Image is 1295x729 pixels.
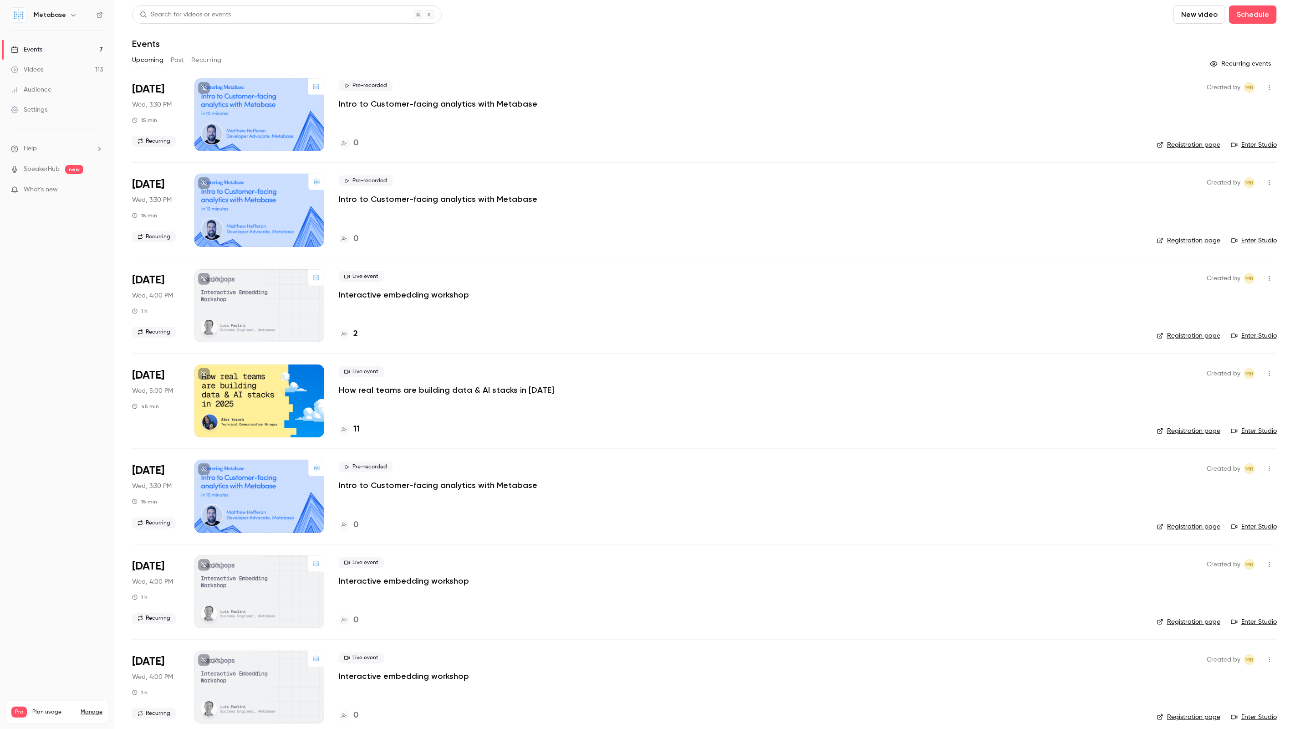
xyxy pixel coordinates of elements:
div: 1 h [132,689,148,696]
a: 2 [339,328,358,340]
a: Interactive embedding workshop [339,575,469,586]
span: [DATE] [132,82,164,97]
span: Live event [339,271,384,282]
a: Manage [81,708,102,716]
a: 0 [339,614,358,626]
a: 11 [339,423,360,436]
div: Settings [11,105,47,114]
span: Margaret Rimek [1244,82,1255,93]
span: Plan usage [32,708,75,716]
h1: Events [132,38,160,49]
a: Registration page [1157,331,1220,340]
span: Created by [1207,559,1240,570]
span: MR [1245,654,1254,665]
span: Wed, 5:00 PM [132,386,173,395]
span: Live event [339,557,384,568]
span: [DATE] [132,559,164,574]
span: Created by [1207,368,1240,379]
a: Registration page [1157,236,1220,245]
div: Oct 1 Wed, 4:00 PM (Europe/Lisbon) [132,269,180,342]
span: Recurring [132,708,176,719]
div: Videos [11,65,43,74]
span: Pre-recorded [339,80,393,91]
div: Audience [11,85,51,94]
h4: 0 [353,519,358,531]
span: MR [1245,177,1254,188]
span: Recurring [132,518,176,529]
div: Oct 15 Wed, 4:00 PM (Europe/Lisbon) [132,555,180,628]
a: Enter Studio [1231,617,1277,626]
span: Pre-recorded [339,175,393,186]
h4: 0 [353,709,358,722]
span: Wed, 4:00 PM [132,577,173,586]
span: Recurring [132,231,176,242]
a: Enter Studio [1231,140,1277,149]
h4: 0 [353,137,358,149]
a: Registration page [1157,426,1220,436]
span: Live event [339,366,384,377]
a: Registration page [1157,713,1220,722]
a: Enter Studio [1231,236,1277,245]
div: Search for videos or events [140,10,231,20]
li: help-dropdown-opener [11,144,103,154]
a: Registration page [1157,522,1220,531]
div: Oct 1 Wed, 5:00 PM (Europe/Lisbon) [132,364,180,437]
span: Created by [1207,273,1240,284]
h4: 11 [353,423,360,436]
span: Pre-recorded [339,462,393,472]
a: Intro to Customer-facing analytics with Metabase [339,194,537,205]
button: Recurring [191,53,222,67]
p: Intro to Customer-facing analytics with Metabase [339,98,537,109]
span: MR [1245,273,1254,284]
button: New video [1173,5,1225,24]
button: Recurring events [1206,56,1277,71]
span: Margaret Rimek [1244,273,1255,284]
span: Recurring [132,613,176,624]
span: new [65,165,83,174]
h4: 0 [353,614,358,626]
button: Past [171,53,184,67]
span: Margaret Rimek [1244,177,1255,188]
span: MR [1245,368,1254,379]
p: Intro to Customer-facing analytics with Metabase [339,480,537,491]
a: Registration page [1157,617,1220,626]
a: Interactive embedding workshop [339,289,469,300]
span: [DATE] [132,463,164,478]
span: What's new [24,185,58,195]
a: How real teams are building data & AI stacks in [DATE] [339,385,554,395]
span: [DATE] [132,177,164,192]
span: Pro [11,707,27,718]
span: Recurring [132,327,176,338]
a: 0 [339,137,358,149]
span: Live event [339,652,384,663]
a: 0 [339,709,358,722]
span: Margaret Rimek [1244,463,1255,474]
a: Interactive embedding workshop [339,671,469,682]
div: Sep 24 Wed, 3:30 PM (Europe/Lisbon) [132,78,180,151]
span: Wed, 4:00 PM [132,291,173,300]
span: Created by [1207,82,1240,93]
a: Enter Studio [1231,331,1277,340]
span: Margaret Rimek [1244,654,1255,665]
div: Events [11,45,42,54]
button: Schedule [1229,5,1277,24]
div: 15 min [132,498,157,505]
span: Recurring [132,136,176,147]
span: Wed, 3:30 PM [132,195,172,205]
span: Help [24,144,37,154]
span: Margaret Rimek [1244,559,1255,570]
a: Enter Studio [1231,426,1277,436]
a: Enter Studio [1231,713,1277,722]
div: Oct 29 Wed, 4:00 PM (Europe/Lisbon) [132,651,180,724]
h4: 2 [353,328,358,340]
span: [DATE] [132,654,164,669]
h6: Metabase [34,10,66,20]
span: MR [1245,559,1254,570]
button: Upcoming [132,53,163,67]
div: Oct 1 Wed, 3:30 PM (Europe/Lisbon) [132,174,180,246]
